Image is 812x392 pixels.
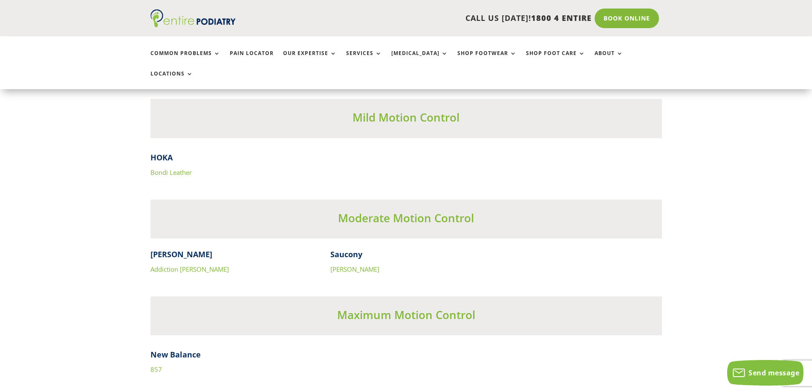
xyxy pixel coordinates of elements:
[269,13,592,24] p: CALL US [DATE]!
[391,50,448,69] a: [MEDICAL_DATA]
[150,349,662,364] h4: New Balance
[330,265,379,273] a: [PERSON_NAME]
[150,249,302,264] h4: [PERSON_NAME]
[150,110,662,129] h3: Mild Motion Control
[150,71,193,89] a: Locations
[150,210,662,230] h3: Moderate Motion Control
[595,9,659,28] a: Book Online
[150,9,236,27] img: logo (1)
[531,13,592,23] span: 1800 4 ENTIRE
[595,50,623,69] a: About
[457,50,517,69] a: Shop Footwear
[150,265,229,273] a: Addiction [PERSON_NAME]
[150,307,662,327] h3: Maximum Motion Control
[526,50,585,69] a: Shop Foot Care
[150,50,220,69] a: Common Problems
[748,368,799,377] span: Send message
[346,50,382,69] a: Services
[727,360,803,386] button: Send message
[230,50,274,69] a: Pain Locator
[150,168,192,177] a: Bondi Leather
[150,20,236,29] a: Entire Podiatry
[283,50,337,69] a: Our Expertise
[330,249,482,264] h4: Saucony
[150,152,662,167] h4: HOKA
[150,365,162,374] a: 857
